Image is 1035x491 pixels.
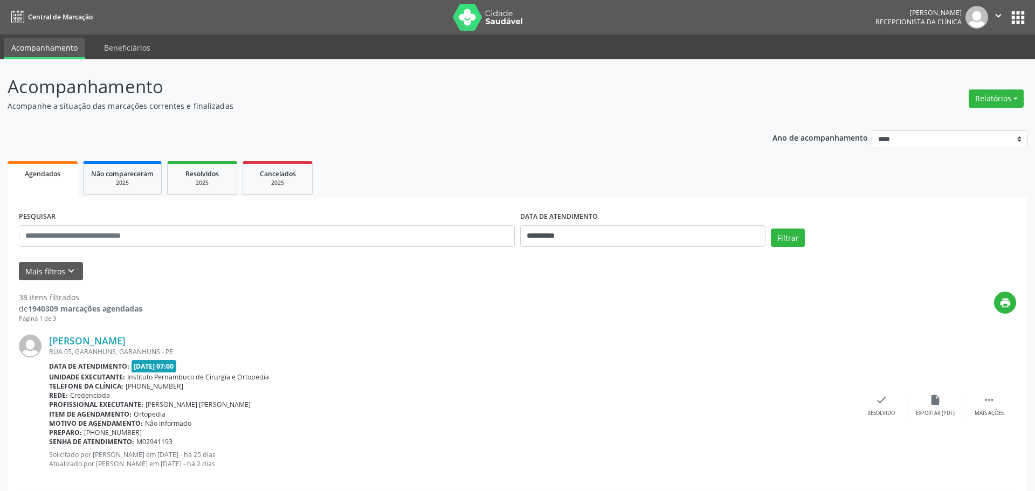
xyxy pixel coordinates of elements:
a: Central de Marcação [8,8,93,26]
div: Página 1 de 3 [19,314,142,323]
a: [PERSON_NAME] [49,335,126,347]
span: Agendados [25,169,60,178]
label: DATA DE ATENDIMENTO [520,209,598,225]
span: Não informado [145,419,191,428]
p: Acompanhamento [8,73,721,100]
b: Item de agendamento: [49,410,132,419]
div: Mais ações [975,410,1004,417]
b: Preparo: [49,428,82,437]
div: 2025 [251,179,305,187]
span: M02941193 [136,437,172,446]
i: print [999,297,1011,309]
i: keyboard_arrow_down [65,265,77,277]
button: apps [1009,8,1027,27]
span: Ortopedia [134,410,165,419]
div: 2025 [175,179,229,187]
p: Solicitado por [PERSON_NAME] em [DATE] - há 25 dias Atualizado por [PERSON_NAME] em [DATE] - há 2... [49,450,854,468]
i:  [983,394,995,406]
b: Unidade executante: [49,372,125,382]
i:  [992,10,1004,22]
span: [PHONE_NUMBER] [84,428,142,437]
a: Beneficiários [96,38,158,57]
label: PESQUISAR [19,209,56,225]
a: Acompanhamento [4,38,85,59]
span: [PERSON_NAME] [PERSON_NAME] [146,400,251,409]
b: Data de atendimento: [49,362,129,371]
button: print [994,292,1016,314]
span: Instituto Pernambuco de Cirurgia e Ortopedia [127,372,269,382]
b: Telefone da clínica: [49,382,123,391]
div: 38 itens filtrados [19,292,142,303]
b: Senha de atendimento: [49,437,134,446]
b: Motivo de agendamento: [49,419,143,428]
i: insert_drive_file [929,394,941,406]
img: img [965,6,988,29]
span: Resolvidos [185,169,219,178]
i: check [875,394,887,406]
button: Mais filtroskeyboard_arrow_down [19,262,83,281]
span: [PHONE_NUMBER] [126,382,183,391]
img: img [19,335,42,357]
span: Recepcionista da clínica [875,17,962,26]
span: Central de Marcação [28,12,93,22]
button: Relatórios [969,89,1024,108]
div: Exportar (PDF) [916,410,955,417]
p: Acompanhe a situação das marcações correntes e finalizadas [8,100,721,112]
span: Cancelados [260,169,296,178]
p: Ano de acompanhamento [772,130,868,144]
span: Não compareceram [91,169,154,178]
strong: 1940309 marcações agendadas [28,303,142,314]
button: Filtrar [771,229,805,247]
div: 2025 [91,179,154,187]
div: [PERSON_NAME] [875,8,962,17]
span: Credenciada [70,391,110,400]
div: de [19,303,142,314]
span: [DATE] 07:00 [132,360,177,372]
div: RUA 05, GARANHUNS, GARANHUNS - PE [49,347,854,356]
b: Rede: [49,391,68,400]
div: Resolvido [867,410,895,417]
b: Profissional executante: [49,400,143,409]
button:  [988,6,1009,29]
